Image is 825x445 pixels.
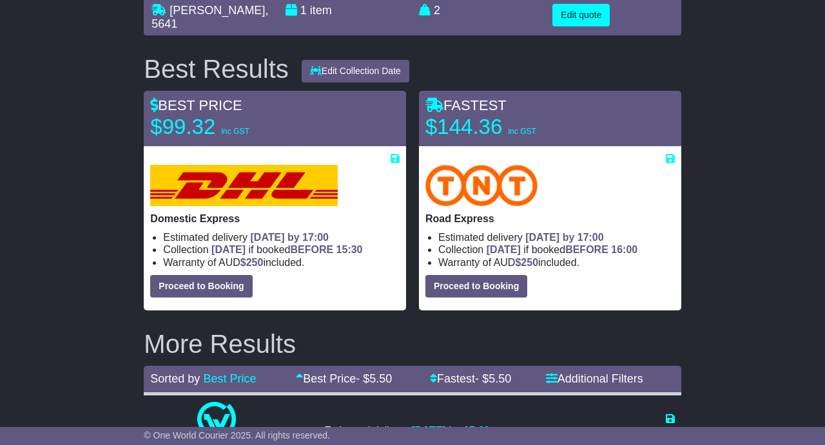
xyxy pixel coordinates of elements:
[144,330,681,358] h2: More Results
[251,232,329,243] span: [DATE] by 17:00
[425,275,527,298] button: Proceed to Booking
[430,372,511,385] a: Fastest- $5.50
[369,372,392,385] span: 5.50
[425,97,507,113] span: FASTEST
[356,372,392,385] span: - $
[163,256,400,269] li: Warranty of AUD included.
[487,244,637,255] span: if booked
[163,243,400,256] li: Collection
[150,372,200,385] span: Sorted by
[170,4,265,17] span: [PERSON_NAME]
[438,243,675,256] li: Collection
[137,55,295,83] div: Best Results
[302,60,409,82] button: Edit Collection Date
[552,4,610,26] button: Edit quote
[163,231,400,243] li: Estimated delivery
[508,127,536,136] span: inc GST
[611,244,637,255] span: 16:00
[221,127,249,136] span: inc GST
[144,430,330,440] span: © One World Courier 2025. All rights reserved.
[150,114,311,140] p: $99.32
[411,425,490,436] span: [DATE] by 17:00
[489,372,511,385] span: 5.50
[475,372,511,385] span: - $
[565,244,608,255] span: BEFORE
[150,97,242,113] span: BEST PRICE
[246,257,264,268] span: 250
[296,372,392,385] a: Best Price- $5.50
[546,372,643,385] a: Additional Filters
[151,4,268,31] span: , 5641
[438,256,675,269] li: Warranty of AUD included.
[324,424,490,437] li: Estimated delivery
[336,244,363,255] span: 15:30
[197,402,236,440] img: One World Courier: Same Day Nationwide(quotes take 0.5-1 hour)
[211,244,246,255] span: [DATE]
[150,275,252,298] button: Proceed to Booking
[525,232,604,243] span: [DATE] by 17:00
[203,372,256,385] a: Best Price
[425,165,538,206] img: TNT Domestic: Road Express
[515,257,538,268] span: $
[438,231,675,243] li: Estimated delivery
[211,244,362,255] span: if booked
[150,165,337,206] img: DHL: Domestic Express
[521,257,538,268] span: 250
[150,213,400,225] p: Domestic Express
[300,4,307,17] span: 1
[425,114,587,140] p: $144.36
[434,4,440,17] span: 2
[425,213,675,225] p: Road Express
[240,257,264,268] span: $
[487,244,521,255] span: [DATE]
[310,4,332,17] span: item
[290,244,333,255] span: BEFORE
